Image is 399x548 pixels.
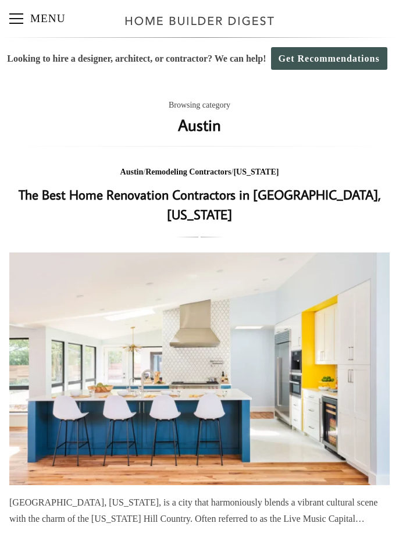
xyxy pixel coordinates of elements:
a: The Best Home Renovation Contractors in [GEOGRAPHIC_DATA], [US_STATE] [9,252,390,485]
img: Home Builder Digest [120,9,280,32]
a: Remodeling Contractors [145,168,231,176]
a: Get Recommendations [271,47,387,70]
a: [US_STATE] [233,168,279,176]
h1: Austin [178,113,221,137]
a: Austin [120,168,144,176]
div: [GEOGRAPHIC_DATA], [US_STATE], is a city that harmoniously blends a vibrant cultural scene with t... [9,494,390,527]
span: Browsing category [169,98,230,113]
div: / / [9,165,390,180]
span: Menu [9,18,23,19]
a: The Best Home Renovation Contractors in [GEOGRAPHIC_DATA], [US_STATE] [19,186,381,223]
